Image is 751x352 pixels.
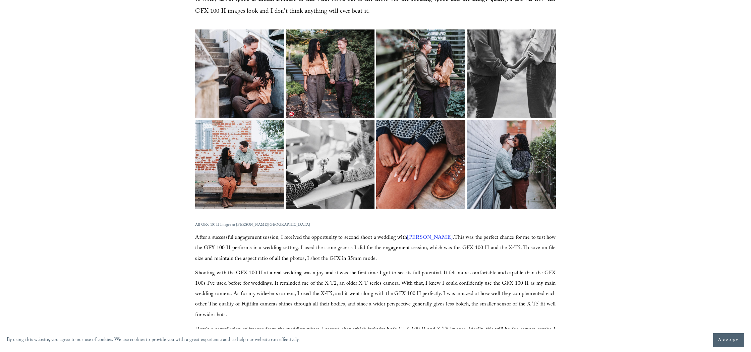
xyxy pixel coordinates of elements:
[173,29,306,118] img: Raleigh JC Raulston Engagement Photography
[195,233,556,263] span: This was the perfect chance for me to test how the GFX 100 II performs in a wedding setting. I us...
[407,233,453,242] span: [PERSON_NAME]
[718,337,739,344] span: Accept
[7,336,300,345] p: By using this website, you agree to our use of cookies. We use cookies to provide you with a grea...
[445,120,578,209] img: Raleigh JC Raulston Engagement Photography
[195,233,407,242] span: After a successful engagement session, I received the opportunity to second shoot a wedding with
[195,222,310,228] span: All GFX 100 II Images at [PERSON_NAME][GEOGRAPHIC_DATA]
[445,29,578,118] img: Raleigh JC Raulston Engagement Photography
[173,120,306,209] img: Raleigh JC Raulston Engagement Photography
[264,120,397,209] img: Raleigh JC Raulston Engagement Photography
[195,269,556,320] span: Shooting with the GFX 100 II at a real wedding was a joy, and it was the first time I got to see ...
[332,29,465,118] img: Raleigh JC Raulston Engagement Photography
[195,325,556,345] span: Here's a compilation of images from the wedding where I second shot, which includes both GFX 100 ...
[453,233,454,242] span: .
[264,29,397,118] img: Raleigh JC Raulston Engagement Photography
[289,111,294,117] a: Pin it!
[713,333,744,347] button: Accept
[407,233,454,242] a: [PERSON_NAME].
[354,120,487,209] img: Raleigh JC Raulston Engagement Photography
